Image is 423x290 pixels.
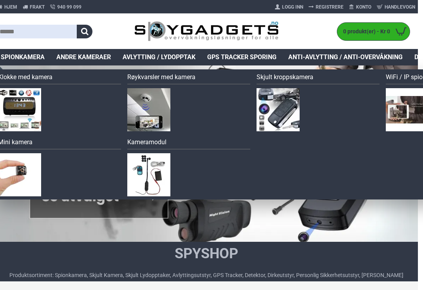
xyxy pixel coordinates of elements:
[127,138,250,149] a: Kameramodul
[56,53,111,62] span: Andre kameraer
[282,4,303,11] span: Logg Inn
[346,1,374,13] a: Konto
[306,1,346,13] a: Registrere
[207,53,277,62] span: GPS Tracker Sporing
[30,4,45,11] span: Frakt
[337,27,392,36] span: 0 produkt(er) - Kr 0
[9,244,403,263] h1: SpyShop
[4,4,17,11] span: Hjem
[337,23,410,40] a: 0 produkt(er) - Kr 0
[9,271,403,279] div: Produktsortiment: Spionkamera, Skjult Kamera, Skjult Lydopptaker, Avlyttingsutstyr, GPS Tracker, ...
[127,153,170,196] img: Kameramodul
[123,53,195,62] span: Avlytting / Lydopptak
[127,88,170,131] img: Røykvarsler med kamera
[117,49,201,65] a: Avlytting / Lydopptak
[257,88,300,131] img: Skjult kroppskamera
[1,53,45,62] span: Spionkamera
[288,53,403,62] span: Anti-avlytting / Anti-overvåkning
[201,49,282,65] a: GPS Tracker Sporing
[385,4,415,11] span: Handlevogn
[316,4,343,11] span: Registrere
[356,4,371,11] span: Konto
[257,72,380,84] a: Skjult kroppskamera
[57,4,81,11] span: 940 99 099
[374,1,418,13] a: Handlevogn
[282,49,409,65] a: Anti-avlytting / Anti-overvåkning
[272,1,306,13] a: Logg Inn
[134,21,278,42] img: SpyGadgets.no
[127,72,250,84] a: Røykvarsler med kamera
[51,49,117,65] a: Andre kameraer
